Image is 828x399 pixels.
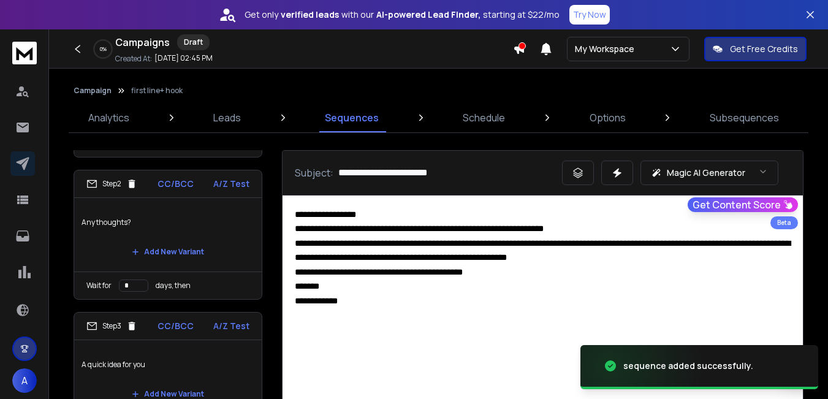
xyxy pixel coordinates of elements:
[704,37,807,61] button: Get Free Credits
[86,281,112,291] p: Wait for
[573,9,606,21] p: Try Now
[177,34,210,50] div: Draft
[325,110,379,125] p: Sequences
[376,9,480,21] strong: AI-powered Lead Finder,
[115,54,152,64] p: Created At:
[82,348,254,382] p: A quick idea for you
[640,161,778,185] button: Magic AI Generator
[100,45,107,53] p: 0 %
[74,86,112,96] button: Campaign
[623,360,753,372] div: sequence added successfully.
[206,103,248,132] a: Leads
[122,240,214,264] button: Add New Variant
[575,43,639,55] p: My Workspace
[688,197,798,212] button: Get Content Score
[569,5,610,25] button: Try Now
[710,110,779,125] p: Subsequences
[317,103,386,132] a: Sequences
[131,86,183,96] p: first line+ hook
[158,320,194,332] p: CC/BCC
[81,103,137,132] a: Analytics
[115,35,170,50] h1: Campaigns
[86,178,137,189] div: Step 2
[86,321,137,332] div: Step 3
[74,170,262,300] li: Step2CC/BCCA/Z TestAny thoughts?Add New VariantWait fordays, then
[213,178,249,190] p: A/Z Test
[295,165,333,180] p: Subject:
[463,110,505,125] p: Schedule
[213,110,241,125] p: Leads
[245,9,560,21] p: Get only with our starting at $22/mo
[582,103,633,132] a: Options
[154,53,213,63] p: [DATE] 02:45 PM
[158,178,194,190] p: CC/BCC
[12,42,37,64] img: logo
[88,110,129,125] p: Analytics
[667,167,745,179] p: Magic AI Generator
[281,9,339,21] strong: verified leads
[213,320,249,332] p: A/Z Test
[82,205,254,240] p: Any thoughts?
[730,43,798,55] p: Get Free Credits
[702,103,786,132] a: Subsequences
[770,216,798,229] div: Beta
[12,368,37,393] button: A
[156,281,191,291] p: days, then
[590,110,626,125] p: Options
[455,103,512,132] a: Schedule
